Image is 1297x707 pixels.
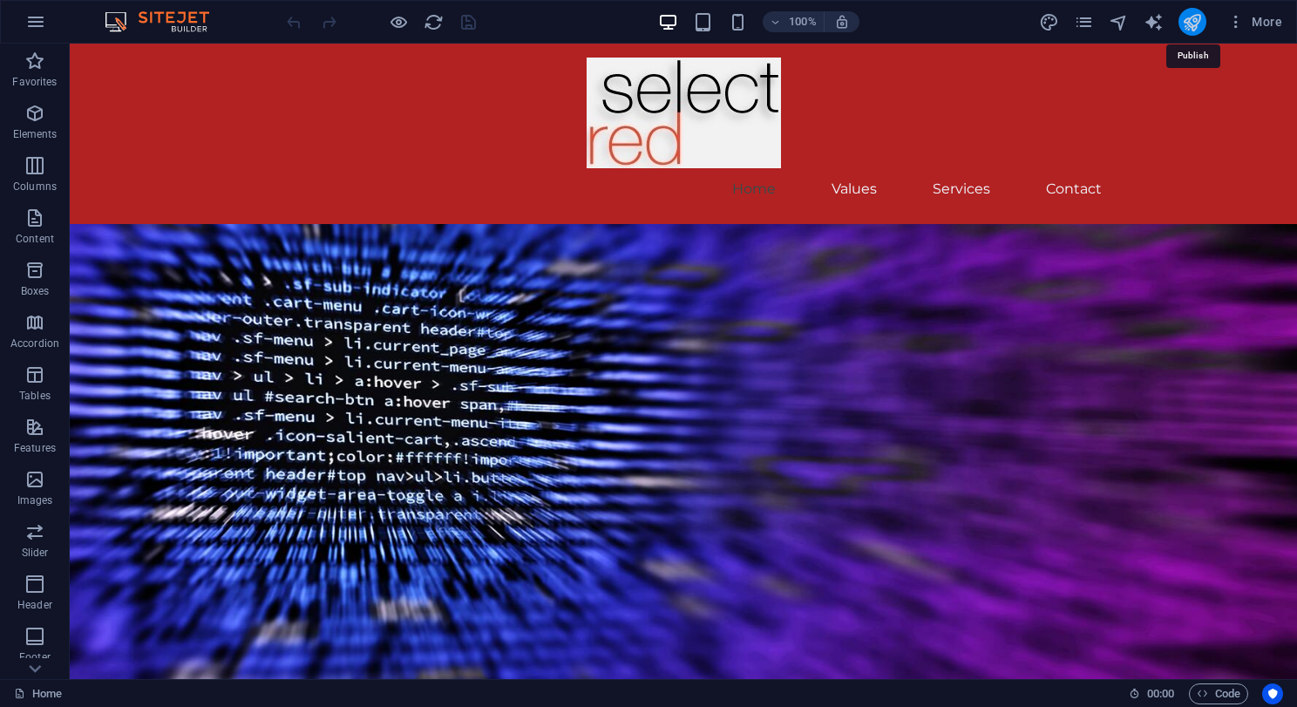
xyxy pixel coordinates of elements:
i: Reload page [424,12,444,32]
i: AI Writer [1144,12,1164,32]
span: 00 00 [1147,683,1174,704]
button: navigator [1109,11,1130,32]
span: Code [1197,683,1240,704]
p: Columns [13,180,57,194]
button: text_generator [1144,11,1165,32]
p: Content [16,232,54,246]
span: : [1159,687,1162,700]
button: pages [1074,11,1095,32]
p: Features [14,441,56,455]
p: Footer [19,650,51,664]
button: Usercentrics [1262,683,1283,704]
p: Elements [13,127,58,141]
h6: Session time [1129,683,1175,704]
button: publish [1178,8,1206,36]
span: More [1227,13,1282,31]
p: Images [17,493,53,507]
p: Header [17,598,52,612]
i: Design (Ctrl+Alt+Y) [1039,12,1059,32]
i: On resize automatically adjust zoom level to fit chosen device. [834,14,850,30]
p: Favorites [12,75,57,89]
a: Click to cancel selection. Double-click to open Pages [14,683,62,704]
i: Pages (Ctrl+Alt+S) [1074,12,1094,32]
p: Accordion [10,337,59,350]
img: Editor Logo [100,11,231,32]
button: Code [1189,683,1248,704]
button: design [1039,11,1060,32]
p: Tables [19,389,51,403]
button: Click here to leave preview mode and continue editing [388,11,409,32]
button: 100% [763,11,825,32]
h6: 100% [789,11,817,32]
i: Navigator [1109,12,1129,32]
button: reload [423,11,444,32]
button: More [1220,8,1289,36]
p: Boxes [21,284,50,298]
p: Slider [22,546,49,560]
